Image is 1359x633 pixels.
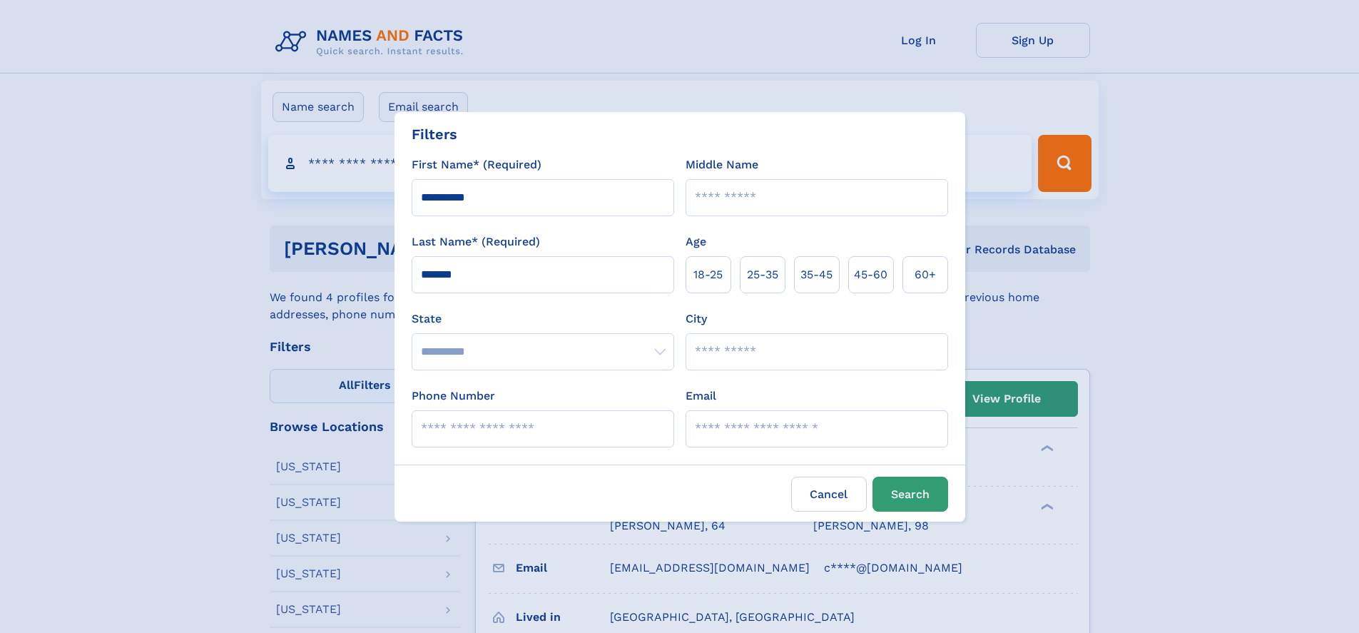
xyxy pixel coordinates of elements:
label: State [412,310,674,328]
label: Cancel [791,477,867,512]
button: Search [872,477,948,512]
span: 18‑25 [693,266,723,283]
label: Middle Name [686,156,758,173]
label: Last Name* (Required) [412,233,540,250]
label: First Name* (Required) [412,156,541,173]
div: Filters [412,123,457,145]
span: 45‑60 [854,266,887,283]
label: Email [686,388,716,405]
label: Age [686,233,706,250]
label: City [686,310,707,328]
span: 25‑35 [747,266,778,283]
span: 60+ [915,266,936,283]
label: Phone Number [412,388,495,405]
span: 35‑45 [800,266,833,283]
